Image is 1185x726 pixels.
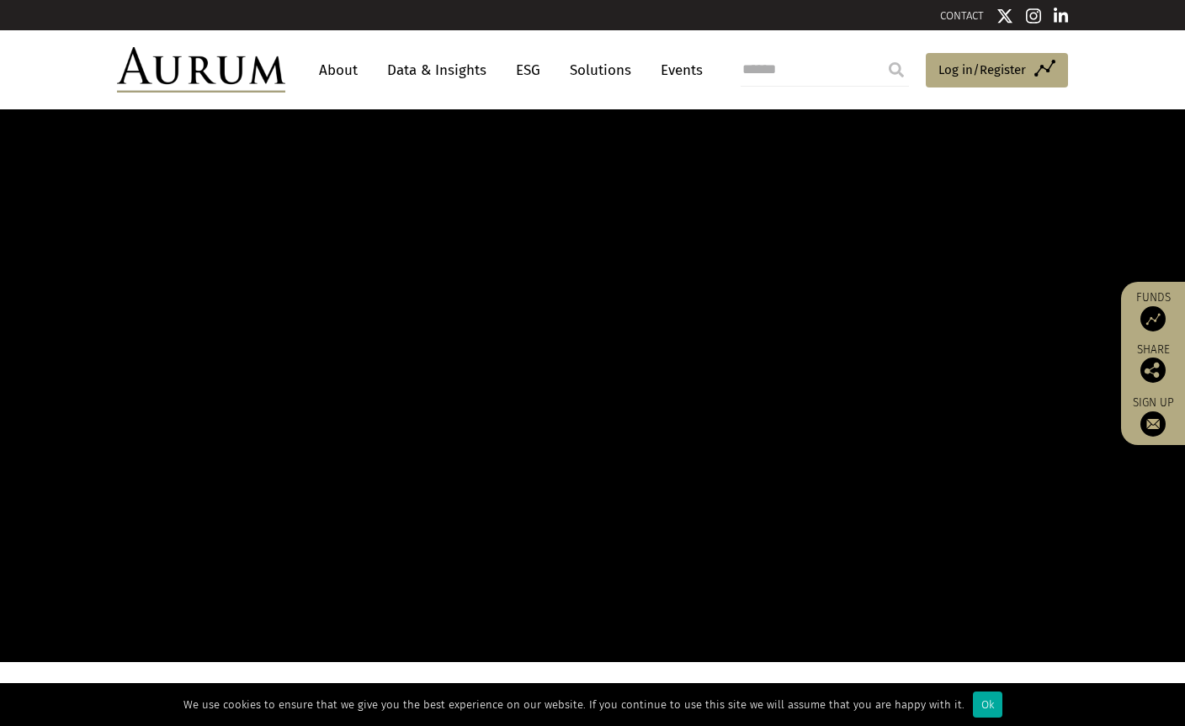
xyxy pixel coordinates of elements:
[379,55,495,86] a: Data & Insights
[652,55,703,86] a: Events
[1140,358,1166,383] img: Share this post
[926,53,1068,88] a: Log in/Register
[1026,8,1041,24] img: Instagram icon
[1140,411,1166,437] img: Sign up to our newsletter
[311,55,366,86] a: About
[1129,344,1177,383] div: Share
[1054,8,1069,24] img: Linkedin icon
[940,9,984,22] a: CONTACT
[117,47,285,93] img: Aurum
[1140,306,1166,331] img: Access Funds
[938,60,1026,80] span: Log in/Register
[1129,290,1177,331] a: Funds
[507,55,549,86] a: ESG
[1129,395,1177,437] a: Sign up
[996,8,1013,24] img: Twitter icon
[561,55,640,86] a: Solutions
[879,53,913,87] input: Submit
[973,692,1002,718] div: Ok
